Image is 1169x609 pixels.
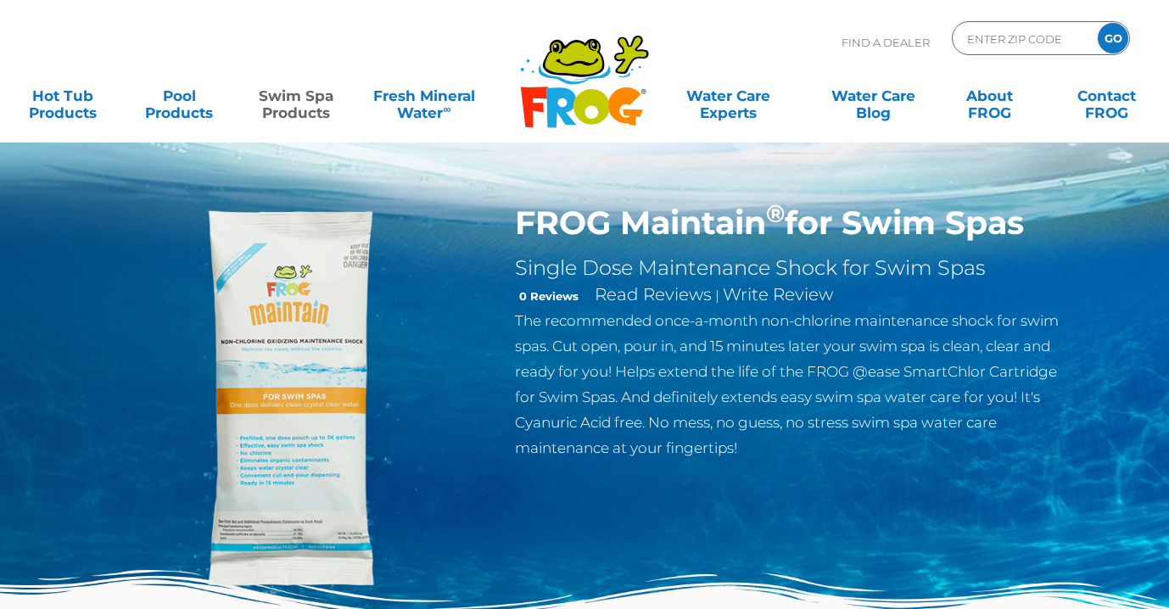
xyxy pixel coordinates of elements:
[443,103,450,115] sup: ∞
[515,308,1069,461] p: The recommended once-a-month non-chlorine maintenance shock for swim spas. Cut open, pour in, and...
[715,288,719,304] span: |
[1061,79,1152,113] a: ContactFROG
[595,284,712,304] a: Read Reviews
[965,26,1080,51] input: Zip Code Form
[654,79,802,113] a: Water CareExperts
[519,289,579,303] strong: 0 Reviews
[828,79,919,113] a: Water CareBlog
[723,284,833,304] a: Write Review
[367,79,481,113] a: Fresh MineralWater∞
[944,79,1035,113] a: AboutFROG
[515,255,1069,281] h2: Single Dose Maintenance Shock for Swim Spas
[842,21,930,64] p: Find A Dealer
[766,198,785,228] sup: ®
[134,79,225,113] a: PoolProducts
[515,204,1069,243] h1: FROG Maintain for Swim Spas
[101,204,489,592] img: ss-maintain-hero.png
[250,79,341,113] a: Swim SpaProducts
[17,79,108,113] a: Hot TubProducts
[1098,23,1128,53] input: GO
